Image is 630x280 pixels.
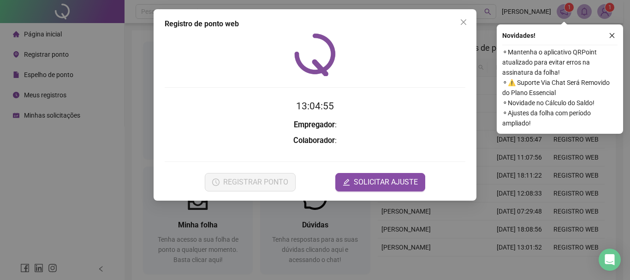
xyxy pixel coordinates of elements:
[296,101,334,112] time: 13:04:55
[294,33,336,76] img: QRPoint
[502,47,618,77] span: ⚬ Mantenha o aplicativo QRPoint atualizado para evitar erros na assinatura da folha!
[502,108,618,128] span: ⚬ Ajustes da folha com período ampliado!
[502,30,535,41] span: Novidades !
[165,18,465,30] div: Registro de ponto web
[460,18,467,26] span: close
[609,32,615,39] span: close
[502,77,618,98] span: ⚬ ⚠️ Suporte Via Chat Será Removido do Plano Essencial
[293,136,335,145] strong: Colaborador
[294,120,335,129] strong: Empregador
[165,119,465,131] h3: :
[599,249,621,271] div: Open Intercom Messenger
[335,173,425,191] button: editSOLICITAR AJUSTE
[165,135,465,147] h3: :
[205,173,296,191] button: REGISTRAR PONTO
[502,98,618,108] span: ⚬ Novidade no Cálculo do Saldo!
[354,177,418,188] span: SOLICITAR AJUSTE
[456,15,471,30] button: Close
[343,179,350,186] span: edit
